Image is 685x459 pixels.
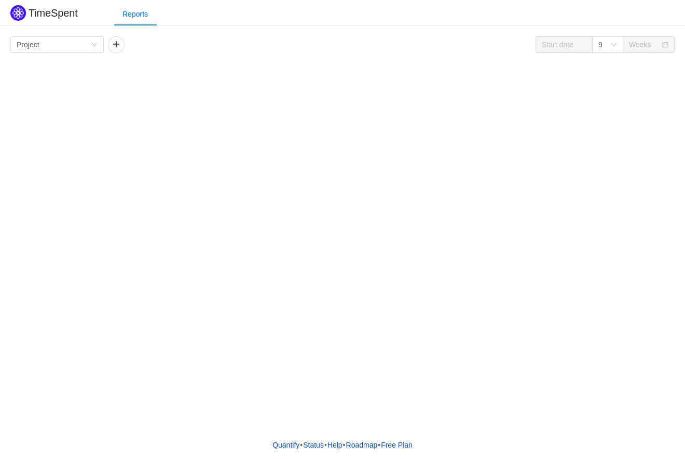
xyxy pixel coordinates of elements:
[300,441,303,449] span: •
[380,437,413,453] button: Free Plan
[272,437,300,453] a: Quantify
[303,437,324,453] a: Status
[662,42,668,49] i: icon: calendar
[29,7,78,19] h2: TimeSpent
[629,37,651,52] div: Weeks
[346,437,378,453] a: Roadmap
[327,437,343,453] a: Help
[114,3,156,26] div: Reports
[324,441,327,449] span: •
[378,441,380,449] span: •
[108,36,125,53] button: icon: plus
[10,5,26,21] img: Quantify logo
[91,42,98,49] i: icon: down
[611,42,617,49] i: icon: down
[343,441,346,449] span: •
[598,37,602,52] div: 9
[17,37,39,52] div: Project
[536,36,593,53] input: Start date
